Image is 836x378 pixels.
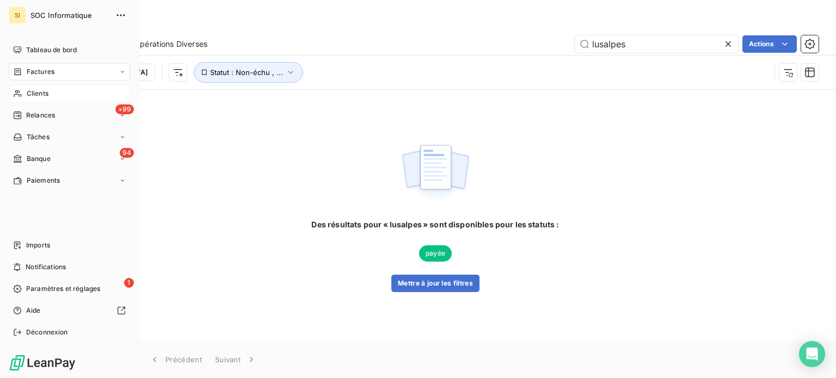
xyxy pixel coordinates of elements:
[26,262,66,272] span: Notifications
[799,341,825,367] div: Open Intercom Messenger
[27,89,48,98] span: Clients
[9,302,130,319] a: Aide
[120,148,134,158] span: 94
[27,154,51,164] span: Banque
[26,327,68,337] span: Déconnexion
[9,7,26,24] div: SI
[742,35,797,53] button: Actions
[27,132,50,142] span: Tâches
[143,348,208,371] button: Précédent
[115,104,134,114] span: +99
[419,245,452,262] span: payée
[208,348,263,371] button: Suivant
[26,110,55,120] span: Relances
[391,275,480,292] button: Mettre à jour les filtres
[575,35,738,53] input: Rechercher
[9,354,76,371] img: Logo LeanPay
[30,11,109,20] span: SOC Informatique
[194,62,303,83] button: Statut : Non-échu , ...
[27,67,54,77] span: Factures
[124,278,134,288] span: 1
[134,39,207,49] span: Opérations Diverses
[26,45,77,55] span: Tableau de bord
[27,176,60,185] span: Paiements
[26,240,50,250] span: Imports
[311,219,559,230] span: Des résultats pour « lusalpes » sont disponibles pour les statuts :
[26,284,100,294] span: Paramètres et réglages
[210,68,283,77] span: Statut : Non-échu , ...
[26,306,41,315] span: Aide
[401,139,470,206] img: empty state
